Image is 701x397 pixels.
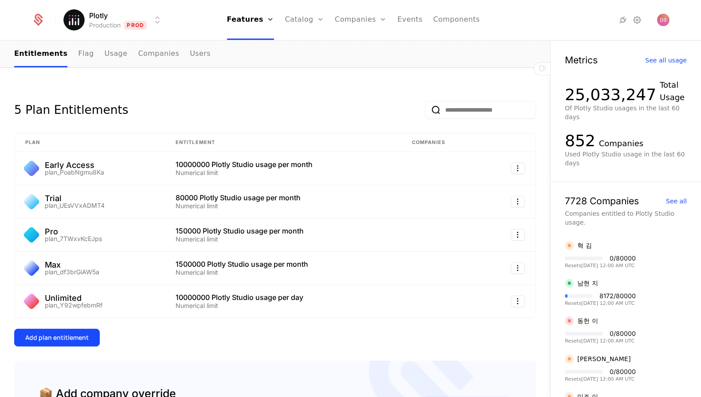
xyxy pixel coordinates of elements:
[176,170,391,176] div: Numerical limit
[190,41,211,67] a: Users
[511,196,525,207] button: Select action
[124,21,147,30] span: Prod
[565,263,636,268] div: Resets [DATE] 12:00 AM UTC
[511,229,525,241] button: Select action
[176,269,391,276] div: Numerical limit
[176,194,391,201] div: 80000 Plotly Studio usage per month
[577,241,592,250] div: 혁 김
[565,209,687,227] div: Companies entitled to Plotly Studio usage.
[618,15,629,25] a: Integrations
[14,41,536,67] nav: Main
[14,101,128,119] div: 5 Plan Entitlements
[45,202,105,209] div: plan_UEsVVxADMT4
[565,150,687,167] div: Used Plotly Studio usage in the last 60 days
[105,41,128,67] a: Usage
[45,169,104,175] div: plan_PoabNgmu8Ka
[577,354,631,363] div: [PERSON_NAME]
[176,261,391,268] div: 1500000 Plotly Studio usage per month
[45,269,99,275] div: plan_df3brGiAW5a
[165,133,401,152] th: Entitlement
[565,196,639,206] div: 7728 Companies
[45,236,102,242] div: plan_7TWxvKcEJps
[511,262,525,274] button: Select action
[401,133,483,152] th: Companies
[565,132,595,150] div: 852
[45,195,105,202] div: Trial
[666,198,687,204] div: See all
[15,133,165,152] th: Plan
[577,316,599,325] div: 동헌 이
[565,377,636,381] div: Resets [DATE] 12:00 AM UTC
[14,41,211,67] ul: Choose Sub Page
[14,41,67,67] a: Entitlements
[89,10,108,21] span: Plotly
[176,294,391,301] div: 10000000 Plotly Studio usage per day
[565,241,574,250] img: 혁 김
[176,203,391,209] div: Numerical limit
[657,14,670,26] button: Open user button
[78,41,94,67] a: Flag
[511,296,525,307] button: Select action
[565,104,687,121] div: Of Plotly Studio usages in the last 60 days
[599,293,636,299] div: 8172 / 80000
[610,369,636,375] div: 0 / 80000
[25,333,89,342] div: Add plan entitlement
[565,279,574,288] img: 남현 지
[511,163,525,174] button: Select action
[577,279,599,288] div: 남현 지
[565,339,636,343] div: Resets [DATE] 12:00 AM UTC
[138,41,179,67] a: Companies
[632,15,643,25] a: Settings
[565,354,574,363] img: 미나 김
[176,236,391,242] div: Numerical limit
[45,228,102,236] div: Pro
[66,10,163,30] button: Select environment
[14,329,100,346] button: Add plan entitlement
[45,294,102,302] div: Unlimited
[565,55,598,65] div: Metrics
[45,261,99,269] div: Max
[176,161,391,168] div: 10000000 Plotly Studio usage per month
[176,303,391,309] div: Numerical limit
[63,9,85,31] img: Plotly
[565,301,636,306] div: Resets [DATE] 12:00 AM UTC
[45,161,104,169] div: Early Access
[599,137,643,150] div: Companies
[565,86,656,104] div: 25,033,247
[176,227,391,234] div: 150000 Plotly Studio usage per month
[89,21,121,30] div: Production
[565,316,574,325] img: 동헌 이
[610,331,636,337] div: 0 / 80000
[610,255,636,261] div: 0 / 80000
[45,302,102,308] div: plan_Y92wpfebmRf
[645,57,687,63] div: See all usage
[657,14,670,26] img: Daniel Anton Suchy
[660,79,687,104] div: Total Usage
